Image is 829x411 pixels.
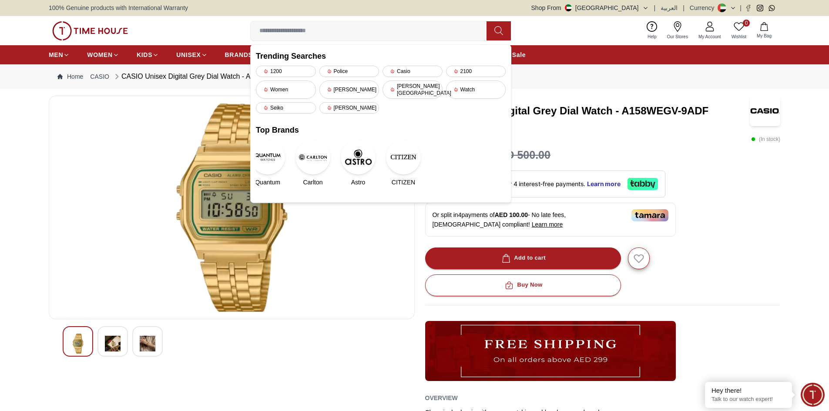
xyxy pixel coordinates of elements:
[753,33,775,39] span: My Bag
[176,47,207,63] a: UNISEX
[256,80,316,99] div: Women
[90,72,109,81] a: CASIO
[661,3,678,12] button: العربية
[712,386,785,395] div: Hey there!
[750,96,780,126] img: CASIO Unisex Digital Grey Dial Watch - A158WEGV-9ADF
[425,391,458,404] h2: Overview
[740,3,742,12] span: |
[642,20,662,42] a: Help
[757,5,763,11] a: Instagram
[256,66,316,77] div: 1200
[250,140,285,174] img: Quantum
[662,20,693,42] a: Our Stores
[140,334,155,354] img: CASIO Unisex Digital Grey Dial Watch - A158WEGV-9ADF
[751,135,780,144] p: ( In stock )
[631,209,668,221] img: Tamara
[745,5,752,11] a: Facebook
[303,178,322,187] span: Carlton
[728,33,750,40] span: Wishlist
[495,211,528,218] span: AED 100.00
[113,71,303,82] div: CASIO Unisex Digital Grey Dial Watch - A158WEGV-9ADF
[425,274,621,296] button: Buy Now
[49,47,70,63] a: MEN
[565,4,572,11] img: United Arab Emirates
[351,178,366,187] span: Astro
[425,321,676,381] img: ...
[137,47,159,63] a: KIDS
[87,47,119,63] a: WOMEN
[49,64,780,89] nav: Breadcrumb
[654,3,656,12] span: |
[683,3,685,12] span: |
[531,3,649,12] button: Shop From[GEOGRAPHIC_DATA]
[256,50,506,62] h2: Trending Searches
[500,253,546,263] div: Add to cart
[695,33,725,40] span: My Account
[743,20,750,27] span: 0
[446,66,506,77] div: 2100
[52,21,128,40] img: ...
[49,50,63,59] span: MEN
[301,140,325,187] a: CarltonCarlton
[319,102,379,114] div: [PERSON_NAME]
[532,221,563,228] span: Learn more
[137,50,152,59] span: KIDS
[105,334,121,354] img: CASIO Unisex Digital Grey Dial Watch - A158WEGV-9ADF
[664,33,691,40] span: Our Stores
[491,147,550,164] h3: AED 500.00
[56,103,407,312] img: CASIO Unisex Digital Grey Dial Watch - A158WEGV-9ADF
[446,80,506,99] div: Watch
[256,102,316,114] div: Seiko
[503,280,542,290] div: Buy Now
[256,124,506,136] h2: Top Brands
[425,247,621,269] button: Add to cart
[256,140,279,187] a: QuantumQuantum
[383,66,443,77] div: Casio
[752,20,777,41] button: My Bag
[49,3,188,12] span: 100% Genuine products with International Warranty
[726,20,752,42] a: 0Wishlist
[295,140,330,174] img: Carlton
[644,33,660,40] span: Help
[392,140,415,187] a: CITIZENCITIZEN
[425,104,750,118] h3: CASIO Unisex Digital Grey Dial Watch - A158WEGV-9ADF
[341,140,376,174] img: Astro
[319,80,379,99] div: [PERSON_NAME]
[392,178,415,187] span: CITIZEN
[801,383,825,407] div: Chat Widget
[57,72,83,81] a: Home
[690,3,718,12] div: Currency
[769,5,775,11] a: Whatsapp
[70,334,86,354] img: CASIO Unisex Digital Grey Dial Watch - A158WEGV-9ADF
[319,66,379,77] div: Police
[87,50,113,59] span: WOMEN
[712,396,785,403] p: Talk to our watch expert!
[386,140,421,174] img: CITIZEN
[425,203,676,237] div: Or split in 4 payments of - No late fees, [DEMOGRAPHIC_DATA] compliant!
[255,178,280,187] span: Quantum
[225,47,253,63] a: BRANDS
[176,50,201,59] span: UNISEX
[225,50,253,59] span: BRANDS
[383,80,443,99] div: [PERSON_NAME][GEOGRAPHIC_DATA]
[346,140,370,187] a: AstroAstro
